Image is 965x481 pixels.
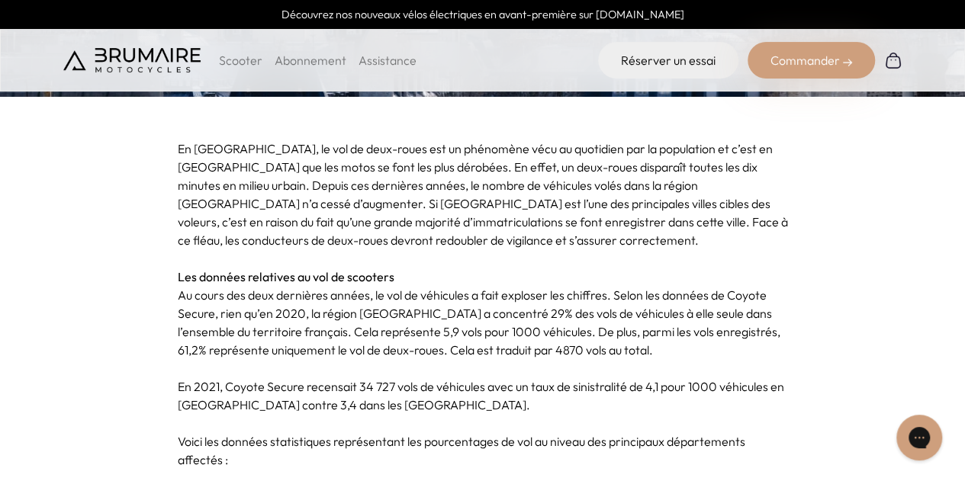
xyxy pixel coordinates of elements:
a: Abonnement [275,53,346,68]
h1: Les données relatives au vol de scooters [178,268,788,286]
iframe: Gorgias live chat messenger [889,409,950,466]
a: Réserver un essai [598,42,738,79]
a: Assistance [359,53,417,68]
div: Commander [748,42,875,79]
img: Panier [884,51,902,69]
p: En 2021, Coyote Secure recensait 34 727 vols de véhicules avec un taux de sinistralité de 4,1 pou... [178,377,788,414]
img: right-arrow-2.png [843,58,852,67]
p: En [GEOGRAPHIC_DATA], le vol de deux-roues est un phénomène vécu au quotidien par la population e... [178,139,788,249]
p: Voici les données statistiques représentant les pourcentages de vol au niveau des principaux dépa... [178,432,788,469]
img: Brumaire Motocycles [63,48,201,72]
p: Scooter [219,51,262,69]
p: Au cours des deux dernières années, le vol de véhicules a fait exploser les chiffres. Selon les d... [178,286,788,359]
